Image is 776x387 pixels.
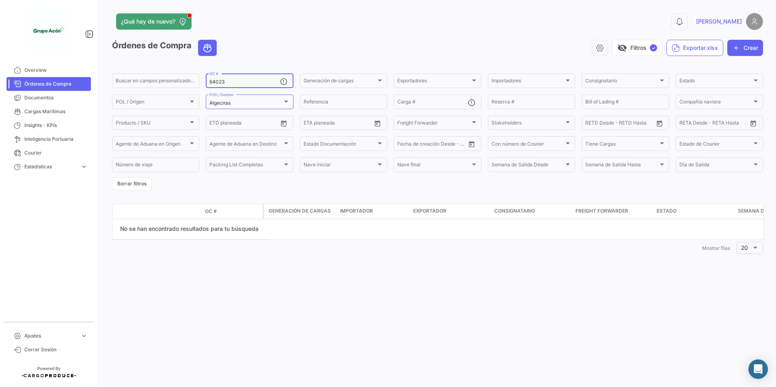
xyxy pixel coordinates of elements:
[612,40,662,56] button: visibility_offFiltros✓
[116,142,188,148] span: Agente de Aduana en Origen
[209,163,282,169] span: Packing List Completas
[702,245,730,251] span: Mostrar filas
[491,142,564,148] span: Con número de Courier
[679,121,694,127] input: Desde
[116,100,188,106] span: POL / Origen
[116,121,188,127] span: Producto / SKU
[209,121,224,127] input: Desde
[397,142,412,148] input: Desde
[6,146,91,160] a: Courier
[397,121,470,127] span: Freight Forwarder
[491,204,572,219] datatable-header-cell: Consignatario
[6,132,91,146] a: Inteligencia Portuaria
[149,208,202,215] datatable-header-cell: Estado Doc.
[129,208,149,215] datatable-header-cell: Modo de Transporte
[304,79,376,85] span: Generación de cargas
[585,121,600,127] input: Desde
[585,79,658,85] span: Consignatario
[24,346,88,353] span: Cerrar Sesión
[747,117,759,129] button: Open calendar
[650,44,657,52] span: ✓
[6,77,91,91] a: Órdenes de Compra
[324,121,356,127] input: Hasta
[264,204,337,219] datatable-header-cell: Generación de cargas
[653,117,666,129] button: Open calendar
[657,207,677,215] span: Estado
[741,244,748,251] span: 20
[278,117,290,129] button: Open calendar
[198,40,216,56] button: Ocean
[24,149,88,157] span: Courier
[466,138,478,150] button: Open calendar
[230,121,262,127] input: Hasta
[397,79,470,85] span: Exportadores
[112,40,219,56] h3: Órdenes de Compra
[606,121,638,127] input: Hasta
[413,207,446,215] span: Exportador
[418,142,450,148] input: Hasta
[121,17,175,26] span: ¿Qué hay de nuevo?
[116,13,192,30] button: ¿Qué hay de nuevo?
[24,67,88,74] span: Overview
[24,122,88,129] span: Insights - KPIs
[337,204,410,219] datatable-header-cell: Importador
[24,108,88,115] span: Cargas Marítimas
[80,332,88,340] span: expand_more
[304,142,376,148] span: Estado Documentación
[679,163,752,169] span: Día de Salida
[585,163,658,169] span: Semana de Salida Hasta
[209,100,231,106] span: Algeciras
[24,332,77,340] span: Ajustes
[653,204,735,219] datatable-header-cell: Estado
[28,10,69,50] img: 1f3d66c5-6a2d-4a07-a58d-3a8e9bbc88ff.jpeg
[202,204,263,218] datatable-header-cell: OC #
[617,43,627,53] span: visibility_off
[679,142,752,148] span: Estado de Courier
[24,94,88,101] span: Documentos
[24,135,88,143] span: Inteligencia Portuaria
[410,204,491,219] datatable-header-cell: Exportador
[666,40,723,56] button: Exportar.xlsx
[397,163,470,169] span: Nave final
[205,208,217,215] span: OC #
[679,79,752,85] span: Estado
[491,163,564,169] span: Semana de Salida Desde
[340,207,373,215] span: Importador
[6,105,91,118] a: Cargas Marítimas
[6,118,91,132] a: Insights - KPIs
[24,80,88,88] span: Órdenes de Compra
[112,177,152,191] button: Borrar filtros
[494,207,535,215] span: Consignatario
[572,204,653,219] datatable-header-cell: Freight Forwarder
[80,163,88,170] span: expand_more
[679,100,752,106] span: Compañía naviera
[727,40,763,56] button: Crear
[585,142,658,148] span: Tiene Cargas
[112,219,266,239] div: No se han encontrado resultados para tu búsqueda
[696,17,742,26] span: [PERSON_NAME]
[746,13,763,30] img: placeholder-user.png
[304,163,376,169] span: Nave inicial
[491,79,564,85] span: Importadores
[371,117,384,129] button: Open calendar
[6,91,91,105] a: Documentos
[576,207,628,215] span: Freight Forwarder
[209,142,282,148] span: Agente de Aduana en Destino
[269,207,331,215] span: Generación de cargas
[700,121,732,127] input: Hasta
[6,63,91,77] a: Overview
[24,163,77,170] span: Estadísticas
[748,359,768,379] div: Abrir Intercom Messenger
[304,121,318,127] input: Desde
[491,121,564,127] span: Stakeholders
